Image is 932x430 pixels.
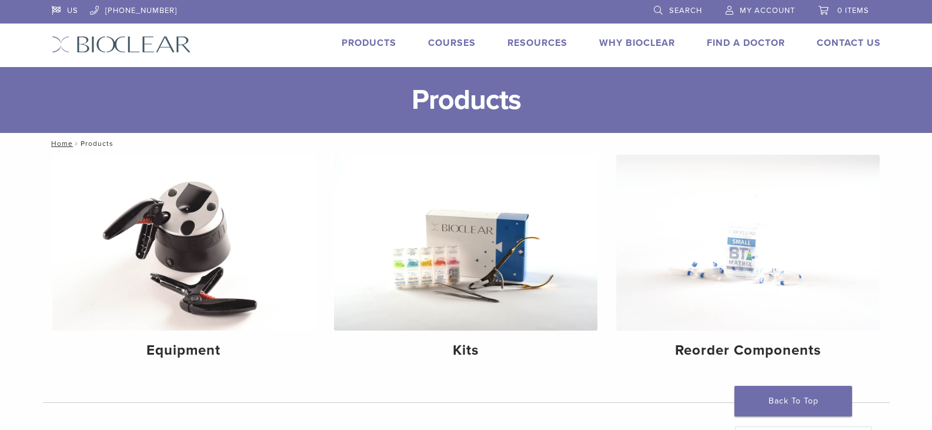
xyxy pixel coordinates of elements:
img: Reorder Components [616,155,880,331]
a: Equipment [52,155,316,369]
a: Home [48,139,73,148]
a: Kits [334,155,597,369]
nav: Products [43,133,890,154]
a: Reorder Components [616,155,880,369]
img: Kits [334,155,597,331]
a: Find A Doctor [707,37,785,49]
h4: Kits [343,340,588,361]
img: Bioclear [52,36,191,53]
span: My Account [740,6,795,15]
a: Resources [507,37,567,49]
a: Courses [428,37,476,49]
a: Why Bioclear [599,37,675,49]
a: Back To Top [734,386,852,416]
span: / [73,141,81,146]
img: Equipment [52,155,316,331]
h4: Reorder Components [626,340,870,361]
a: Products [342,37,396,49]
span: Search [669,6,702,15]
h4: Equipment [62,340,306,361]
span: 0 items [837,6,869,15]
a: Contact Us [817,37,881,49]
